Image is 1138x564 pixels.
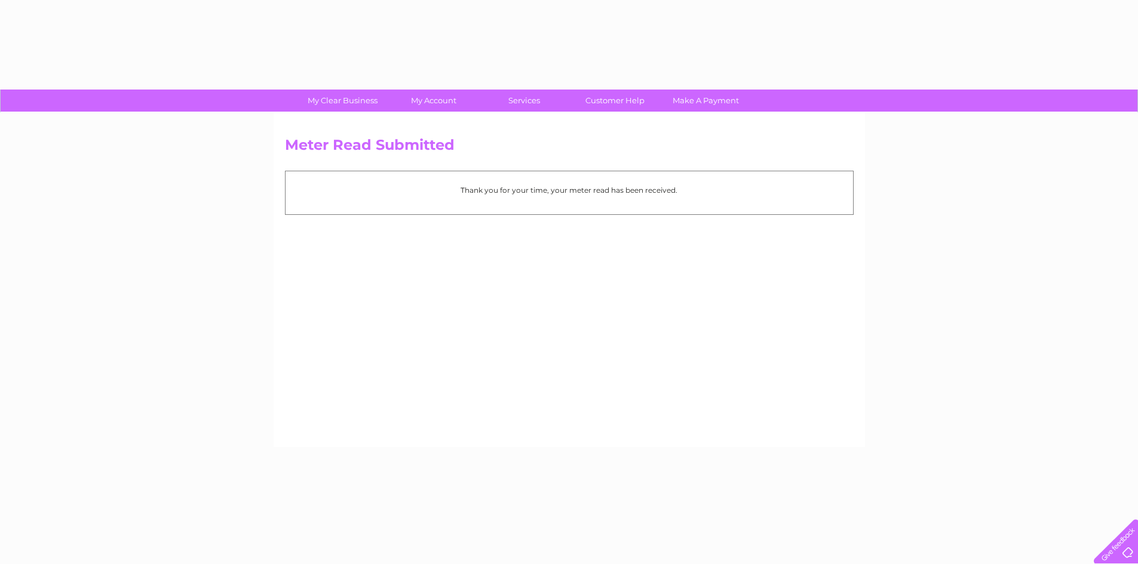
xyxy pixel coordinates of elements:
[657,90,755,112] a: Make A Payment
[293,90,392,112] a: My Clear Business
[285,137,854,159] h2: Meter Read Submitted
[292,184,847,196] p: Thank you for your time, your meter read has been received.
[384,90,483,112] a: My Account
[475,90,573,112] a: Services
[566,90,664,112] a: Customer Help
